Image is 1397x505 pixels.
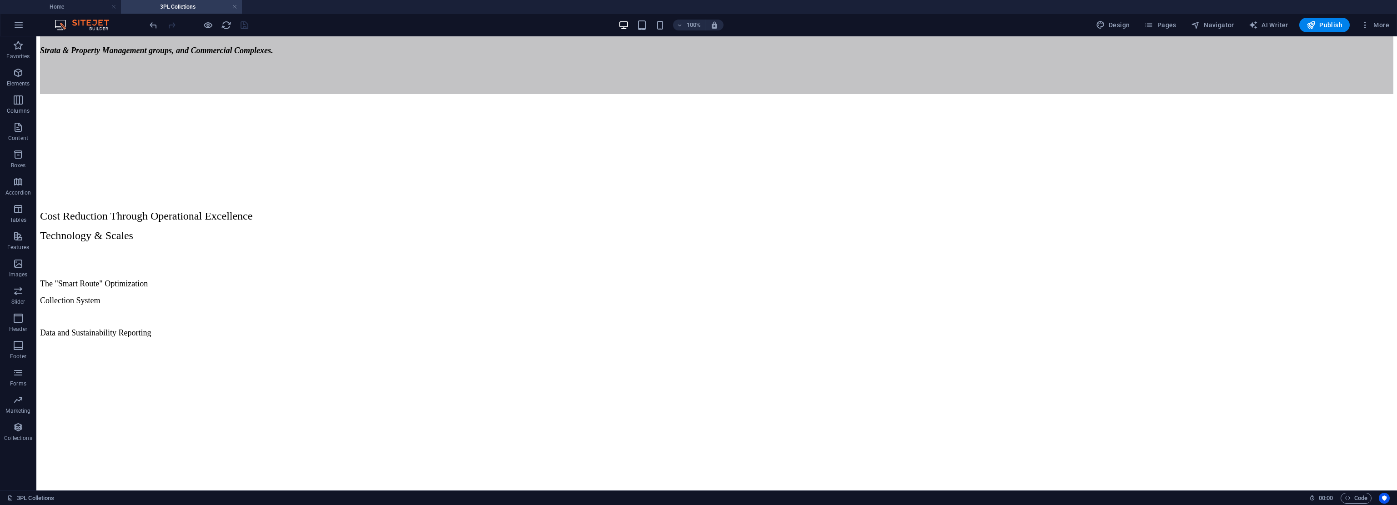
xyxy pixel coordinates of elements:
[1249,20,1288,30] span: AI Writer
[1144,20,1176,30] span: Pages
[8,135,28,142] p: Content
[5,189,31,196] p: Accordion
[1141,18,1180,32] button: Pages
[10,353,26,360] p: Footer
[1341,493,1372,504] button: Code
[1361,20,1389,30] span: More
[1379,493,1390,504] button: Usercentrics
[9,325,27,333] p: Header
[1319,493,1333,504] span: 00 00
[11,162,26,169] p: Boxes
[52,20,121,30] img: Editor Logo
[9,271,28,278] p: Images
[10,216,26,224] p: Tables
[1096,20,1130,30] span: Design
[1187,18,1238,32] button: Navigator
[11,298,25,305] p: Slider
[7,80,30,87] p: Elements
[4,435,32,442] p: Collections
[1357,18,1393,32] button: More
[148,20,159,30] button: undo
[1299,18,1350,32] button: Publish
[5,407,30,415] p: Marketing
[121,2,242,12] h4: 3PL Colletions
[1345,493,1367,504] span: Code
[1325,495,1327,501] span: :
[10,380,26,387] p: Forms
[7,107,30,115] p: Columns
[1092,18,1134,32] button: Design
[1245,18,1292,32] button: AI Writer
[673,20,705,30] button: 100%
[221,20,231,30] button: reload
[1191,20,1234,30] span: Navigator
[7,493,54,504] a: Click to cancel selection. Double-click to open Pages
[1309,493,1333,504] h6: Session time
[6,53,30,60] p: Favorites
[710,21,719,29] i: On resize automatically adjust zoom level to fit chosen device.
[7,244,29,251] p: Features
[1307,20,1342,30] span: Publish
[1092,18,1134,32] div: Design (Ctrl+Alt+Y)
[687,20,701,30] h6: 100%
